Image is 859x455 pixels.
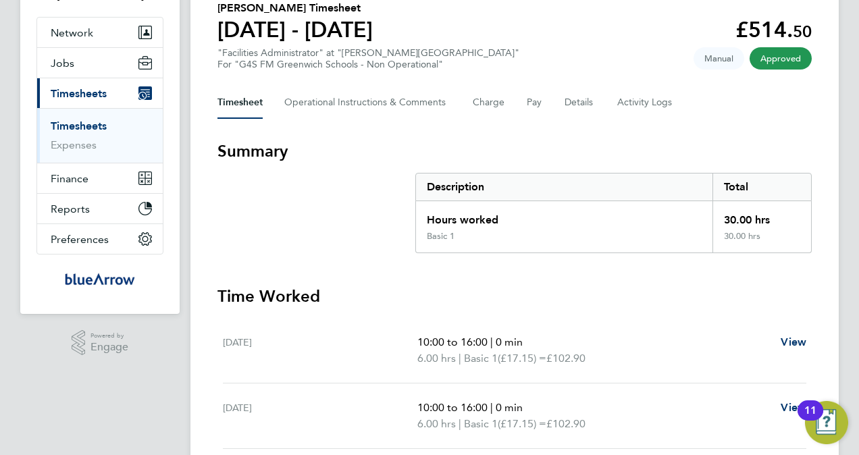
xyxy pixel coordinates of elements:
span: Jobs [51,57,74,70]
div: 30.00 hrs [712,201,811,231]
span: Basic 1 [464,350,498,367]
span: This timesheet was manually created. [694,47,744,70]
div: Summary [415,173,812,253]
button: Pay [527,86,543,119]
span: | [490,401,493,414]
span: 10:00 to 16:00 [417,336,488,348]
h1: [DATE] - [DATE] [217,16,373,43]
span: View [781,336,806,348]
app-decimal: £514. [735,17,812,43]
img: bluearrow-logo-retina.png [65,268,135,290]
div: 30.00 hrs [712,231,811,252]
a: View [781,334,806,350]
a: Expenses [51,138,97,151]
div: [DATE] [223,334,417,367]
span: Network [51,26,93,39]
button: Activity Logs [617,86,674,119]
span: | [490,336,493,348]
span: Basic 1 [464,416,498,432]
button: Jobs [37,48,163,78]
button: Timesheet [217,86,263,119]
span: 50 [793,22,812,41]
h3: Summary [217,140,812,162]
div: Total [712,173,811,200]
span: (£17.15) = [498,417,546,430]
button: Charge [473,86,505,119]
div: Basic 1 [427,231,454,242]
button: Preferences [37,224,163,254]
span: 10:00 to 16:00 [417,401,488,414]
span: Timesheets [51,87,107,100]
span: 6.00 hrs [417,352,456,365]
div: 11 [804,410,816,428]
div: Hours worked [416,201,712,231]
span: £102.90 [546,417,585,430]
div: [DATE] [223,400,417,432]
span: Powered by [90,330,128,342]
button: Operational Instructions & Comments [284,86,451,119]
a: Timesheets [51,119,107,132]
span: 0 min [496,401,523,414]
div: For "G4S FM Greenwich Schools - Non Operational" [217,59,519,70]
button: Timesheets [37,78,163,108]
span: | [459,352,461,365]
div: "Facilities Administrator" at "[PERSON_NAME][GEOGRAPHIC_DATA]" [217,47,519,70]
span: Engage [90,342,128,353]
button: Open Resource Center, 11 new notifications [805,401,848,444]
span: | [459,417,461,430]
button: Details [565,86,596,119]
a: View [781,400,806,416]
a: Go to home page [36,268,163,290]
span: Finance [51,172,88,185]
span: Preferences [51,233,109,246]
span: Reports [51,203,90,215]
span: This timesheet has been approved. [750,47,812,70]
div: Description [416,173,712,200]
h3: Time Worked [217,286,812,307]
span: 6.00 hrs [417,417,456,430]
a: Powered byEngage [72,330,129,356]
span: £102.90 [546,352,585,365]
button: Network [37,18,163,47]
span: 0 min [496,336,523,348]
span: View [781,401,806,414]
span: (£17.15) = [498,352,546,365]
button: Reports [37,194,163,223]
div: Timesheets [37,108,163,163]
button: Finance [37,163,163,193]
